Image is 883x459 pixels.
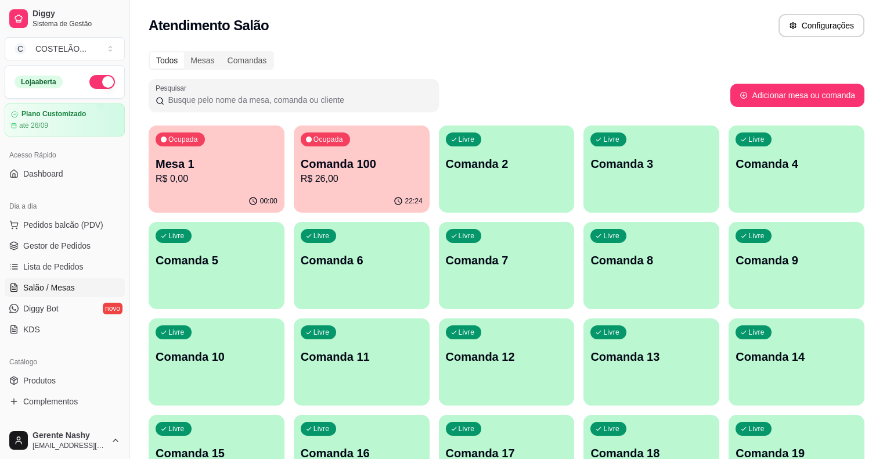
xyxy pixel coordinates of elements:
[156,156,277,172] p: Mesa 1
[19,121,48,130] article: até 26/09
[33,19,120,28] span: Sistema de Gestão
[15,76,63,88] div: Loja aberta
[5,37,125,60] button: Select a team
[301,172,423,186] p: R$ 26,00
[748,231,765,241] p: Livre
[23,303,59,314] span: Diggy Bot
[459,424,475,433] p: Livre
[35,43,87,55] div: COSTELÃO ...
[164,94,432,106] input: Pesquisar
[5,392,125,411] a: Complementos
[150,52,184,69] div: Todos
[748,328,765,337] p: Livre
[405,196,423,206] p: 22:24
[459,328,475,337] p: Livre
[156,349,277,365] p: Comanda 10
[156,83,190,93] label: Pesquisar
[33,9,120,19] span: Diggy
[23,168,63,180] span: Dashboard
[313,328,330,337] p: Livre
[459,135,475,144] p: Livre
[583,125,719,213] button: LivreComanda 3
[168,424,185,433] p: Livre
[5,216,125,234] button: Pedidos balcão (PDV)
[736,349,857,365] p: Comanda 14
[23,261,84,272] span: Lista de Pedidos
[301,156,423,172] p: Comanda 100
[33,441,106,450] span: [EMAIL_ADDRESS][DOMAIN_NAME]
[779,14,864,37] button: Configurações
[583,222,719,309] button: LivreComanda 8
[736,252,857,268] p: Comanda 9
[168,135,198,144] p: Ocupada
[5,353,125,371] div: Catálogo
[439,125,575,213] button: LivreComanda 2
[168,231,185,241] p: Livre
[294,125,430,213] button: OcupadaComanda 100R$ 26,0022:24
[446,349,568,365] p: Comanda 12
[156,172,277,186] p: R$ 0,00
[5,320,125,339] a: KDS
[23,396,78,407] span: Complementos
[5,197,125,216] div: Dia a dia
[5,257,125,276] a: Lista de Pedidos
[603,424,619,433] p: Livre
[168,328,185,337] p: Livre
[15,43,26,55] span: C
[583,318,719,406] button: LivreComanda 13
[439,222,575,309] button: LivreComanda 7
[729,318,864,406] button: LivreComanda 14
[748,135,765,144] p: Livre
[294,318,430,406] button: LivreComanda 11
[446,252,568,268] p: Comanda 7
[184,52,221,69] div: Mesas
[313,135,343,144] p: Ocupada
[590,349,712,365] p: Comanda 13
[748,424,765,433] p: Livre
[21,110,86,119] article: Plano Customizado
[5,278,125,297] a: Salão / Mesas
[5,371,125,390] a: Produtos
[149,318,284,406] button: LivreComanda 10
[729,222,864,309] button: LivreComanda 9
[736,156,857,172] p: Comanda 4
[5,103,125,137] a: Plano Customizadoaté 26/09
[23,240,91,252] span: Gestor de Pedidos
[149,125,284,213] button: OcupadaMesa 1R$ 0,0000:00
[294,222,430,309] button: LivreComanda 6
[603,135,619,144] p: Livre
[313,231,330,241] p: Livre
[149,222,284,309] button: LivreComanda 5
[590,156,712,172] p: Comanda 3
[301,252,423,268] p: Comanda 6
[149,16,269,35] h2: Atendimento Salão
[603,231,619,241] p: Livre
[260,196,277,206] p: 00:00
[89,75,115,89] button: Alterar Status
[156,252,277,268] p: Comanda 5
[5,236,125,255] a: Gestor de Pedidos
[439,318,575,406] button: LivreComanda 12
[459,231,475,241] p: Livre
[603,328,619,337] p: Livre
[23,375,56,386] span: Produtos
[5,299,125,318] a: Diggy Botnovo
[730,84,864,107] button: Adicionar mesa ou comanda
[5,5,125,33] a: DiggySistema de Gestão
[23,324,40,335] span: KDS
[729,125,864,213] button: LivreComanda 4
[5,164,125,183] a: Dashboard
[5,146,125,164] div: Acesso Rápido
[446,156,568,172] p: Comanda 2
[5,426,125,454] button: Gerente Nashy[EMAIL_ADDRESS][DOMAIN_NAME]
[221,52,273,69] div: Comandas
[301,349,423,365] p: Comanda 11
[33,431,106,441] span: Gerente Nashy
[23,282,75,293] span: Salão / Mesas
[23,219,103,231] span: Pedidos balcão (PDV)
[313,424,330,433] p: Livre
[590,252,712,268] p: Comanda 8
